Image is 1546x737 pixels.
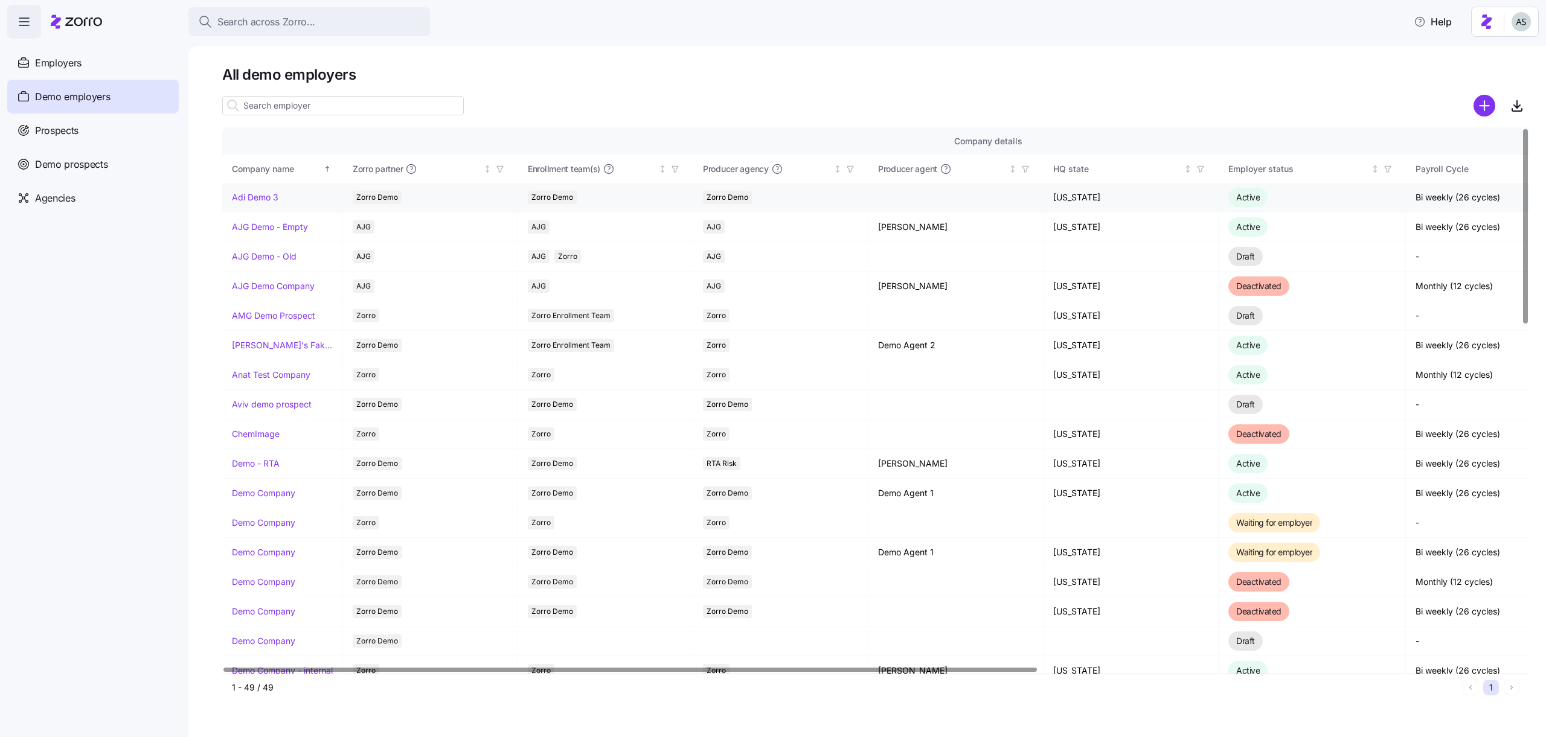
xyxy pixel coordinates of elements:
[1236,251,1255,261] span: Draft
[868,538,1044,567] td: Demo Agent 1
[356,634,398,648] span: Zorro Demo
[232,487,295,499] a: Demo Company
[1512,12,1531,31] img: c4d3a52e2a848ea5f7eb308790fba1e4
[356,368,376,381] span: Zorro
[868,479,1044,508] td: Demo Agent 1
[531,487,573,500] span: Zorro Demo
[518,155,693,183] th: Enrollment team(s)Not sorted
[232,546,295,558] a: Demo Company
[878,163,937,175] span: Producer agent
[232,280,315,292] a: AJG Demo Company
[356,457,398,470] span: Zorro Demo
[707,279,721,293] span: AJG
[232,517,295,529] a: Demo Company
[356,339,398,352] span: Zorro Demo
[356,191,398,204] span: Zorro Demo
[222,96,464,115] input: Search employer
[232,576,295,588] a: Demo Company
[1053,162,1181,176] div: HQ state
[531,457,573,470] span: Zorro Demo
[1371,165,1379,173] div: Not sorted
[1044,538,1219,567] td: [US_STATE]
[232,221,308,233] a: AJG Demo - Empty
[531,368,551,381] span: Zorro
[1044,656,1219,686] td: [US_STATE]
[1404,10,1461,34] button: Help
[232,635,295,647] a: Demo Company
[1044,567,1219,597] td: [US_STATE]
[1219,155,1406,183] th: Employer statusNot sorted
[531,309,611,322] span: Zorro Enrollment Team
[232,681,1458,694] div: 1 - 49 / 49
[1044,360,1219,390] td: [US_STATE]
[531,279,546,293] span: AJG
[232,162,321,176] div: Company name
[707,309,726,322] span: Zorro
[35,123,79,138] span: Prospects
[707,664,726,677] span: Zorro
[356,427,376,441] span: Zorro
[1009,165,1017,173] div: Not sorted
[1236,488,1260,498] span: Active
[1236,399,1255,409] span: Draft
[1044,420,1219,449] td: [US_STATE]
[868,449,1044,479] td: [PERSON_NAME]
[232,428,280,440] a: ChemImage
[558,250,577,263] span: Zorro
[1044,155,1219,183] th: HQ stateNot sorted
[658,165,667,173] div: Not sorted
[1044,449,1219,479] td: [US_STATE]
[531,427,551,441] span: Zorro
[1236,281,1281,291] span: Deactivated
[1236,192,1260,202] span: Active
[35,89,111,104] span: Demo employers
[232,250,297,263] a: AJG Demo - Old
[356,575,398,589] span: Zorro Demo
[693,155,868,183] th: Producer agencyNot sorted
[707,191,748,204] span: Zorro Demo
[1236,665,1260,675] span: Active
[232,191,278,203] a: Adi Demo 3
[343,155,518,183] th: Zorro partnerNot sorted
[528,163,600,175] span: Enrollment team(s)
[531,575,573,589] span: Zorro Demo
[323,165,332,173] div: Sorted ascending
[356,516,376,529] span: Zorro
[1236,222,1260,232] span: Active
[7,46,179,80] a: Employers
[707,368,726,381] span: Zorro
[35,157,108,172] span: Demo prospects
[531,191,573,204] span: Zorro Demo
[1483,680,1499,695] button: 1
[232,398,312,410] a: Aviv demo prospect
[531,250,546,263] span: AJG
[1236,310,1255,321] span: Draft
[356,546,398,559] span: Zorro Demo
[1044,212,1219,242] td: [US_STATE]
[531,339,611,352] span: Zorro Enrollment Team
[356,220,371,234] span: AJG
[222,155,343,183] th: Company nameSorted ascending
[356,279,371,293] span: AJG
[1044,272,1219,301] td: [US_STATE]
[356,398,398,411] span: Zorro Demo
[232,605,295,617] a: Demo Company
[531,220,546,234] span: AJG
[7,80,179,113] a: Demo employers
[531,664,551,677] span: Zorro
[188,7,430,36] button: Search across Zorro...
[1414,14,1452,29] span: Help
[707,546,748,559] span: Zorro Demo
[356,487,398,500] span: Zorro Demo
[868,155,1044,183] th: Producer agentNot sorted
[531,605,573,618] span: Zorro Demo
[222,65,1529,84] h1: All demo employers
[1236,547,1312,557] span: Waiting for employer
[35,56,82,71] span: Employers
[1044,183,1219,212] td: [US_STATE]
[7,147,179,181] a: Demo prospects
[1236,340,1260,350] span: Active
[707,427,726,441] span: Zorro
[1236,369,1260,380] span: Active
[232,458,280,470] a: Demo - RTA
